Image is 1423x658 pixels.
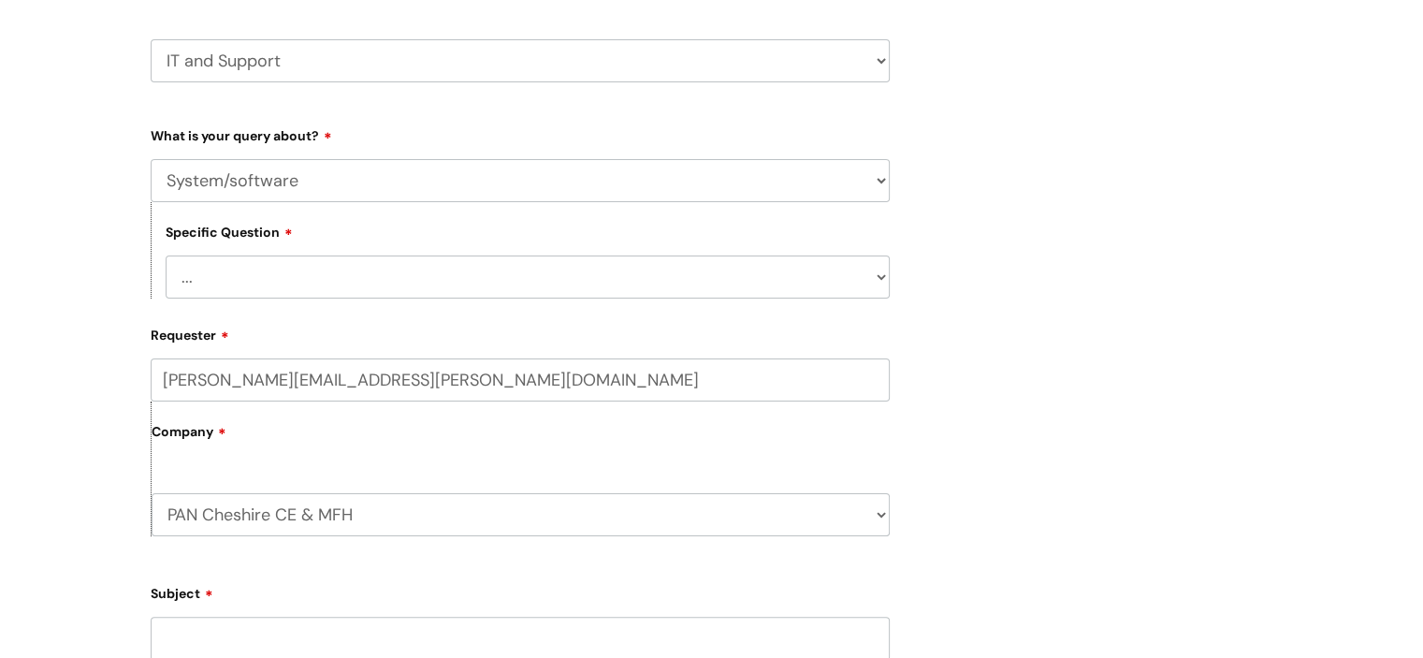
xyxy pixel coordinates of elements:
[151,358,890,402] input: Email
[151,321,890,344] label: Requester
[151,579,890,602] label: Subject
[152,417,890,460] label: Company
[166,222,293,241] label: Specific Question
[151,122,890,144] label: What is your query about?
